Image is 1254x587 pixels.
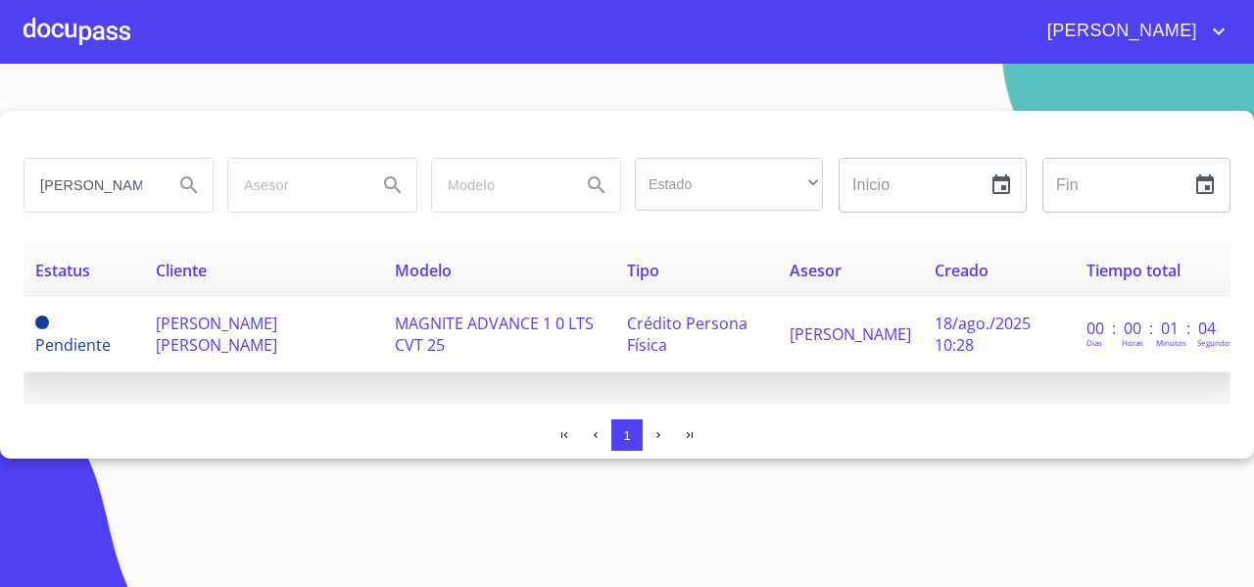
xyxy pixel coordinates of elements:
[1033,16,1230,47] button: account of current user
[623,428,630,443] span: 1
[156,313,277,356] span: [PERSON_NAME] [PERSON_NAME]
[395,260,452,281] span: Modelo
[790,323,911,345] span: [PERSON_NAME]
[935,260,989,281] span: Creado
[166,162,213,209] button: Search
[790,260,842,281] span: Asesor
[573,162,620,209] button: Search
[627,313,748,356] span: Crédito Persona Física
[627,260,659,281] span: Tipo
[1197,337,1233,348] p: Segundos
[228,159,362,212] input: search
[1033,16,1207,47] span: [PERSON_NAME]
[1122,337,1143,348] p: Horas
[156,260,207,281] span: Cliente
[35,334,111,356] span: Pendiente
[611,419,643,451] button: 1
[395,313,594,356] span: MAGNITE ADVANCE 1 0 LTS CVT 25
[1086,260,1181,281] span: Tiempo total
[432,159,565,212] input: search
[369,162,416,209] button: Search
[635,158,823,211] div: ​
[24,159,158,212] input: search
[35,260,90,281] span: Estatus
[1086,318,1219,339] p: 00 : 00 : 01 : 04
[1156,337,1186,348] p: Minutos
[35,316,49,329] span: Pendiente
[1086,337,1102,348] p: Dias
[935,313,1031,356] span: 18/ago./2025 10:28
